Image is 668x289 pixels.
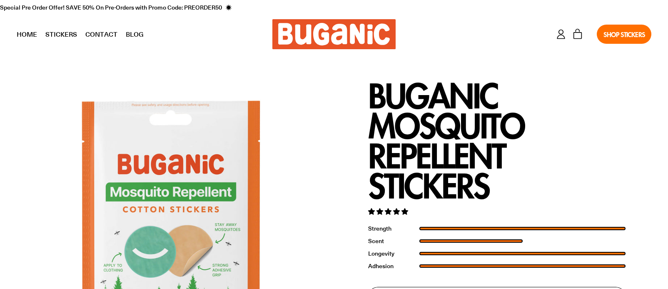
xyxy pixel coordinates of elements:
div: 100% [419,252,626,255]
h4: Adhesion [368,262,420,270]
h4: Longevity [368,249,420,258]
span: 5.00 stars [368,207,410,216]
a: Contact [81,24,122,45]
div: 100% [419,264,626,268]
a: Blog [122,24,148,45]
div: 50% [419,239,626,243]
div: 100% [419,227,626,230]
a: Home [12,24,41,45]
a: Shop Stickers [597,25,651,44]
a: Stickers [41,24,81,45]
img: Buganic [272,19,396,49]
h1: Buganic Mosquito Repellent Stickers [368,80,626,200]
h4: Strength [368,224,420,233]
h4: Scent [368,237,420,245]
